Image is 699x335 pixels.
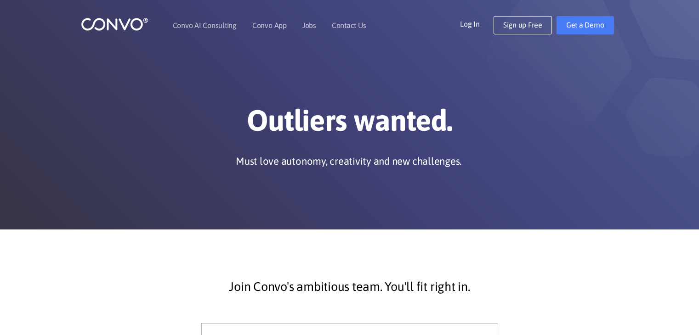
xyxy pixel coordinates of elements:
[332,22,366,29] a: Contact Us
[95,103,605,145] h1: Outliers wanted.
[557,16,614,34] a: Get a Demo
[102,275,598,298] p: Join Convo's ambitious team. You'll fit right in.
[173,22,237,29] a: Convo AI Consulting
[236,154,461,168] p: Must love autonomy, creativity and new challenges.
[81,17,148,31] img: logo_1.png
[302,22,316,29] a: Jobs
[252,22,287,29] a: Convo App
[460,16,494,31] a: Log In
[494,16,552,34] a: Sign up Free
